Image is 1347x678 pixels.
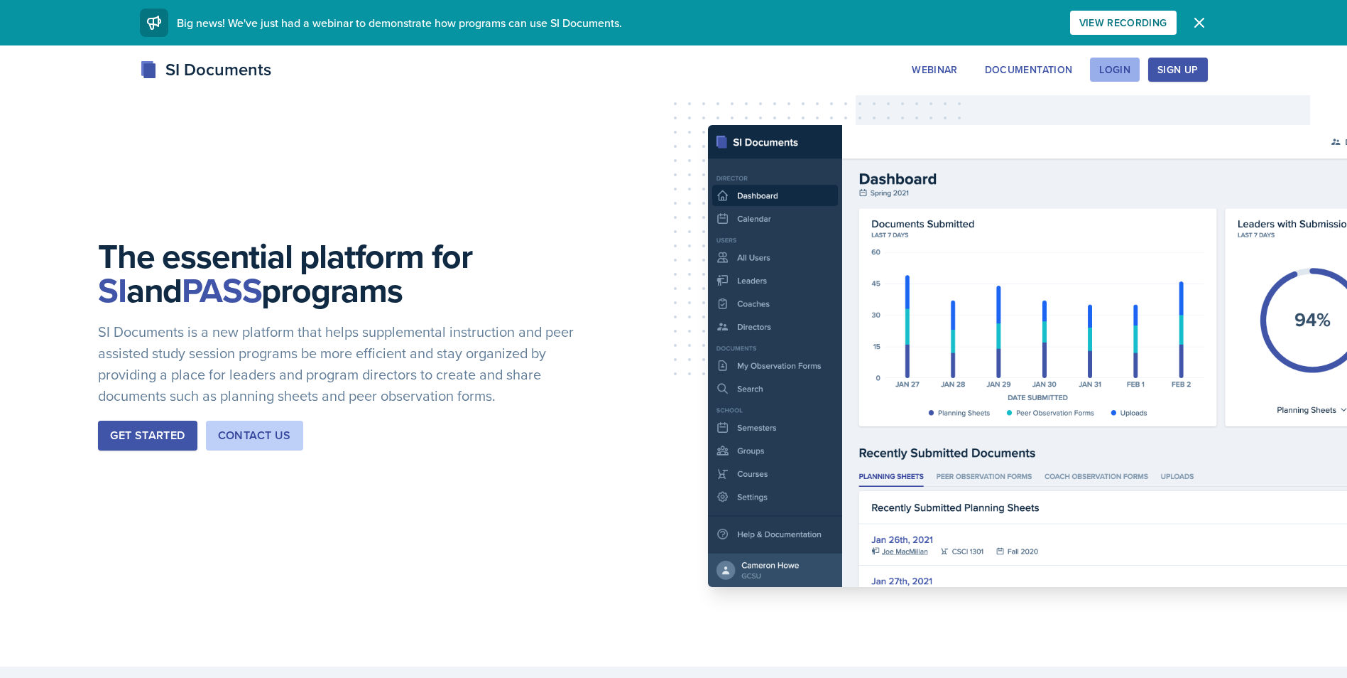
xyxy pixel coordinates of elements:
span: Big news! We've just had a webinar to demonstrate how programs can use SI Documents. [177,15,622,31]
div: Sign Up [1157,64,1198,75]
button: Webinar [902,58,966,82]
button: Documentation [976,58,1082,82]
button: Login [1090,58,1140,82]
div: Documentation [985,64,1073,75]
div: Login [1099,64,1130,75]
div: View Recording [1079,17,1167,28]
button: Sign Up [1148,58,1207,82]
div: SI Documents [140,57,271,82]
div: Webinar [912,64,957,75]
button: Get Started [98,421,197,451]
div: Get Started [110,427,185,444]
button: Contact Us [206,421,303,451]
div: Contact Us [218,427,291,444]
button: View Recording [1070,11,1177,35]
